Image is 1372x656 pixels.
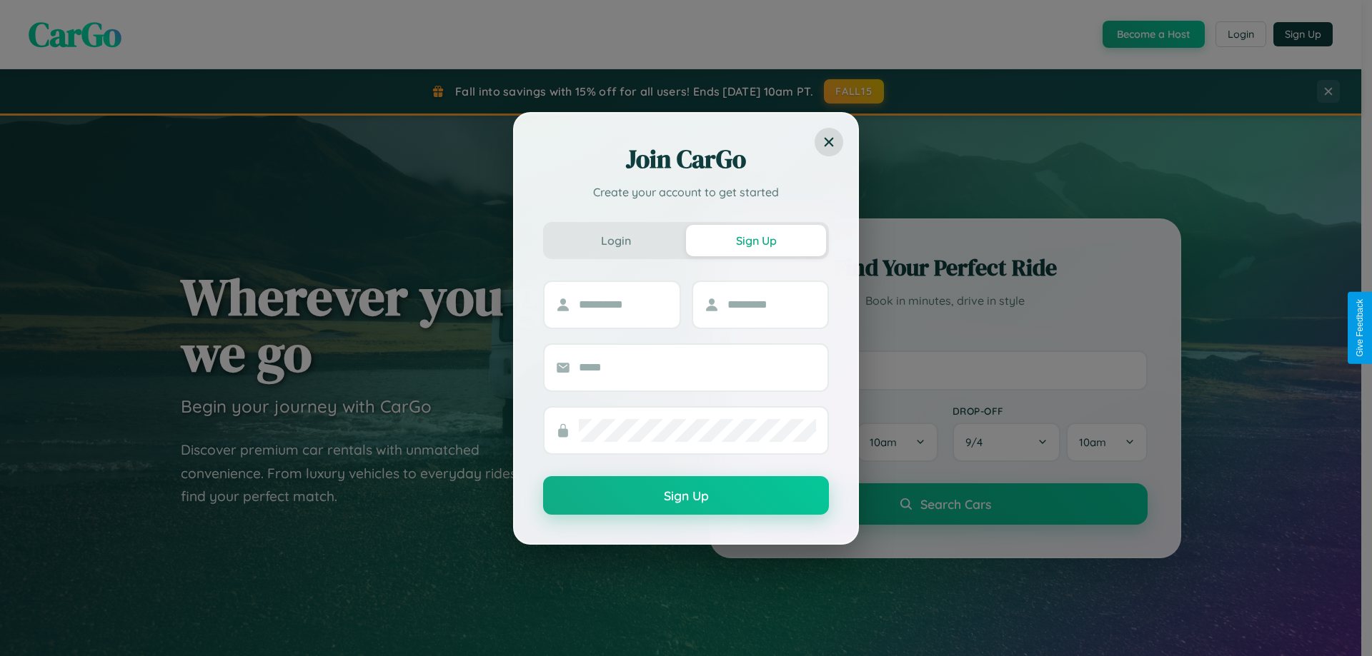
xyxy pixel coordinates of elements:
p: Create your account to get started [543,183,829,201]
h2: Join CarGo [543,142,829,176]
button: Login [546,225,686,256]
button: Sign Up [686,225,826,256]
div: Give Feedback [1355,299,1365,357]
button: Sign Up [543,476,829,515]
